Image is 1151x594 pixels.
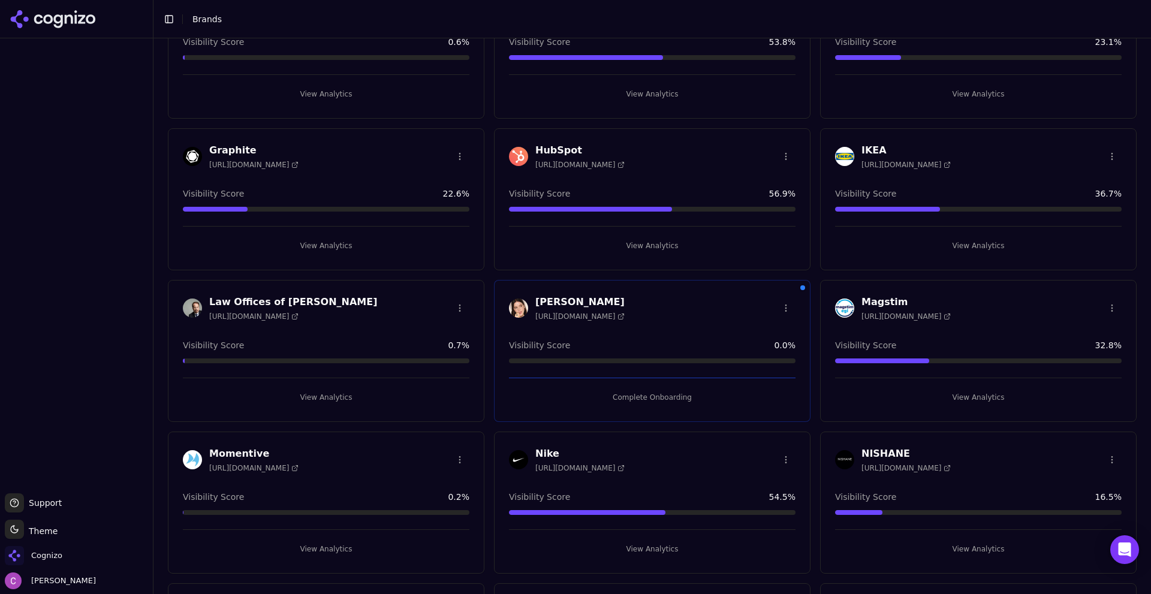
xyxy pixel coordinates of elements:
[183,85,469,104] button: View Analytics
[861,447,951,461] h3: NISHANE
[1110,535,1139,564] div: Open Intercom Messenger
[835,491,896,503] span: Visibility Score
[861,312,951,321] span: [URL][DOMAIN_NAME]
[209,295,377,309] h3: Law Offices of [PERSON_NAME]
[183,339,244,351] span: Visibility Score
[24,497,62,509] span: Support
[835,236,1122,255] button: View Analytics
[443,188,469,200] span: 22.6 %
[509,298,528,318] img: Lisa Eldridge
[183,298,202,318] img: Law Offices of Norman J. Homen
[509,491,570,503] span: Visibility Score
[1095,188,1122,200] span: 36.7 %
[835,85,1122,104] button: View Analytics
[861,463,951,473] span: [URL][DOMAIN_NAME]
[774,339,796,351] span: 0.0 %
[183,36,244,48] span: Visibility Score
[509,539,796,559] button: View Analytics
[535,160,625,170] span: [URL][DOMAIN_NAME]
[209,447,299,461] h3: Momentive
[1095,339,1122,351] span: 32.8 %
[535,143,625,158] h3: HubSpot
[183,539,469,559] button: View Analytics
[183,388,469,407] button: View Analytics
[5,546,62,565] button: Open organization switcher
[183,450,202,469] img: Momentive
[509,339,570,351] span: Visibility Score
[535,447,625,461] h3: Nike
[192,13,1117,25] nav: breadcrumb
[509,147,528,166] img: HubSpot
[24,526,58,536] span: Theme
[835,539,1122,559] button: View Analytics
[535,295,625,309] h3: [PERSON_NAME]
[183,147,202,166] img: Graphite
[5,572,96,589] button: Open user button
[509,450,528,469] img: Nike
[5,546,24,565] img: Cognizo
[835,388,1122,407] button: View Analytics
[1095,36,1122,48] span: 23.1 %
[509,188,570,200] span: Visibility Score
[209,143,299,158] h3: Graphite
[835,36,896,48] span: Visibility Score
[448,36,469,48] span: 0.6 %
[31,550,62,561] span: Cognizo
[209,160,299,170] span: [URL][DOMAIN_NAME]
[209,463,299,473] span: [URL][DOMAIN_NAME]
[835,339,896,351] span: Visibility Score
[835,147,854,166] img: IKEA
[769,188,796,200] span: 56.9 %
[183,236,469,255] button: View Analytics
[509,388,796,407] button: Complete Onboarding
[861,160,951,170] span: [URL][DOMAIN_NAME]
[509,236,796,255] button: View Analytics
[835,298,854,318] img: Magstim
[535,312,625,321] span: [URL][DOMAIN_NAME]
[769,491,796,503] span: 54.5 %
[5,572,22,589] img: Chris Abouraad
[769,36,796,48] span: 53.8 %
[26,575,96,586] span: [PERSON_NAME]
[509,36,570,48] span: Visibility Score
[509,85,796,104] button: View Analytics
[861,143,951,158] h3: IKEA
[209,312,299,321] span: [URL][DOMAIN_NAME]
[448,491,469,503] span: 0.2 %
[192,14,222,24] span: Brands
[861,295,951,309] h3: Magstim
[183,491,244,503] span: Visibility Score
[183,188,244,200] span: Visibility Score
[535,463,625,473] span: [URL][DOMAIN_NAME]
[835,450,854,469] img: NISHANE
[448,339,469,351] span: 0.7 %
[835,188,896,200] span: Visibility Score
[1095,491,1122,503] span: 16.5 %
